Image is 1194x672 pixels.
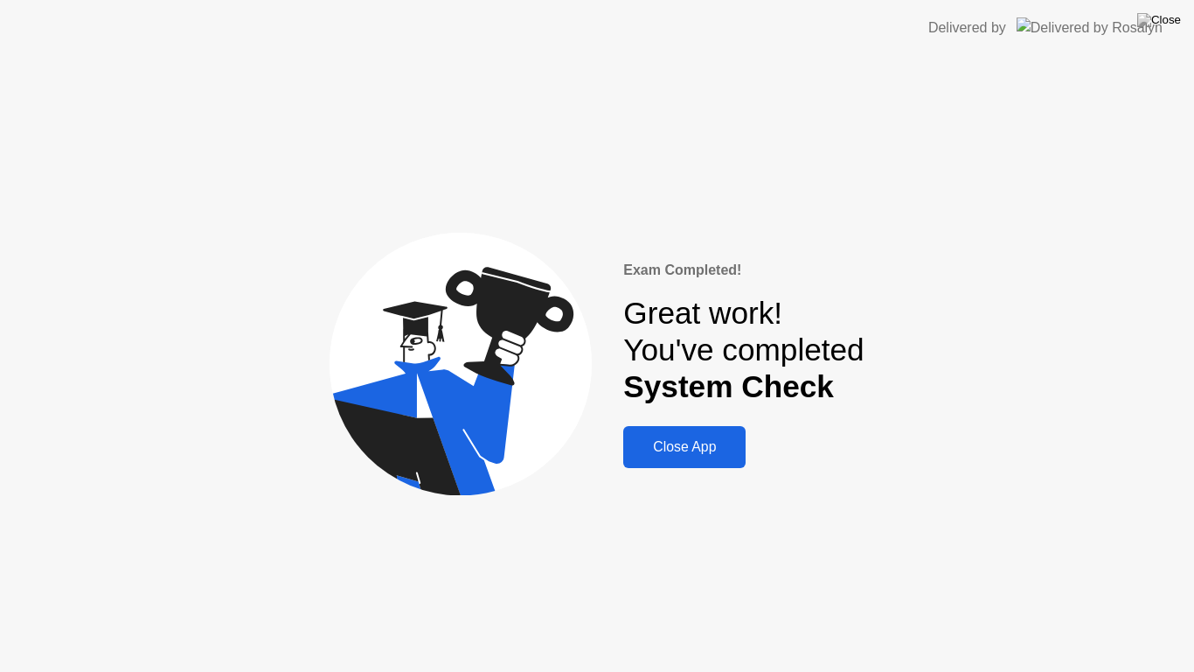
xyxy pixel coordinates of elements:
button: Close App [623,426,746,468]
div: Close App [628,439,740,455]
img: Close [1137,13,1181,27]
div: Delivered by [928,17,1006,38]
div: Exam Completed! [623,260,864,281]
img: Delivered by Rosalyn [1017,17,1163,38]
b: System Check [623,369,834,403]
div: Great work! You've completed [623,295,864,406]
